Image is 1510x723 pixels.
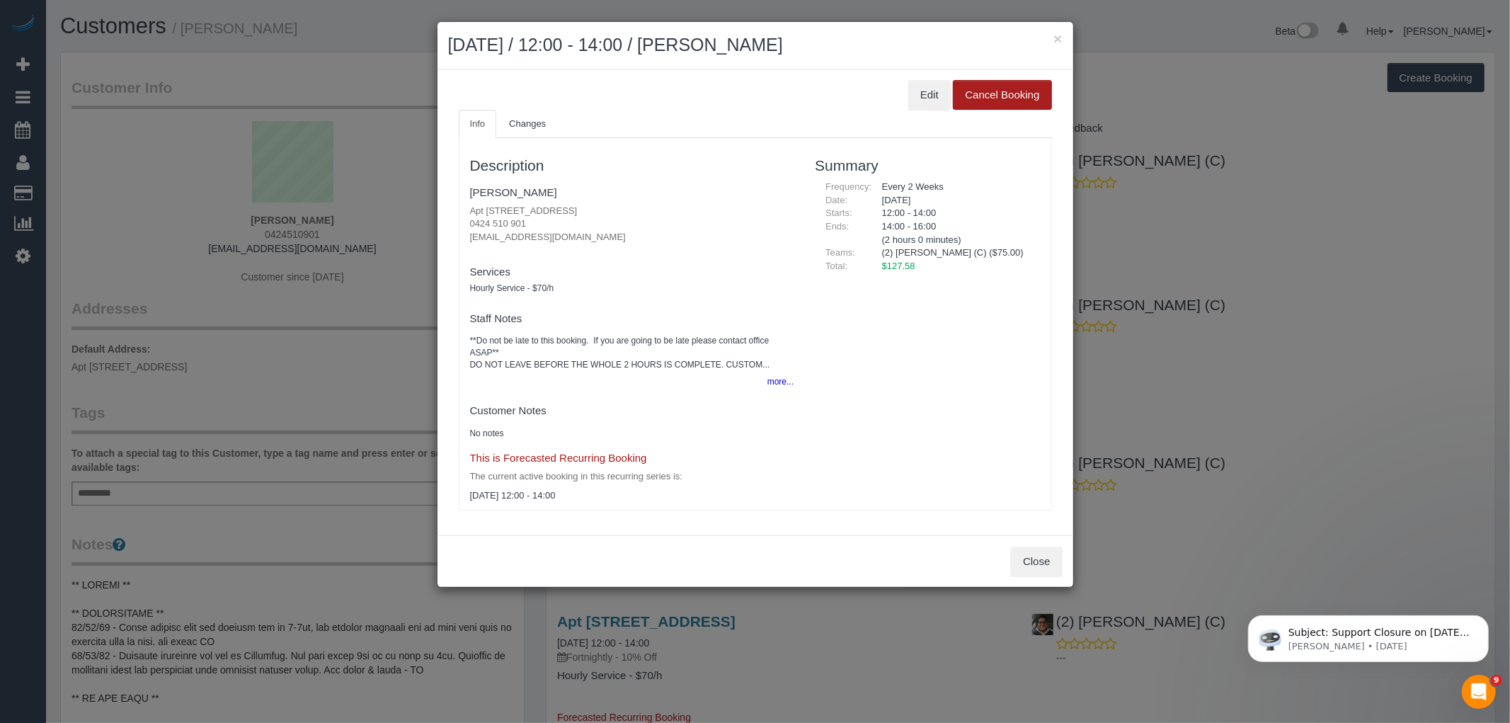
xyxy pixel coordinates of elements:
[825,261,847,271] span: Total:
[470,186,557,198] a: [PERSON_NAME]
[1011,547,1062,576] button: Close
[498,110,557,139] a: Changes
[871,220,1041,246] div: 14:00 - 16:00 (2 hours 0 minutes)
[1053,31,1062,46] button: ×
[470,405,794,417] h4: Customer Notes
[470,313,794,325] h4: Staff Notes
[825,195,847,205] span: Date:
[470,284,794,293] h5: Hourly Service - $70/h
[509,118,546,129] span: Changes
[825,207,852,218] span: Starts:
[470,490,556,501] span: [DATE] 12:00 - 14:00
[825,247,855,258] span: Teams:
[815,157,1040,173] h3: Summary
[825,221,849,232] span: Ends:
[470,335,794,371] pre: **Do not be late to this booking. If you are going to be late please contact office ASAP** DO NOT...
[459,110,497,139] a: Info
[953,80,1051,110] button: Cancel Booking
[470,470,794,484] p: The current active booking in this recurring series is:
[470,266,794,278] h4: Services
[470,118,486,129] span: Info
[871,181,1041,194] div: Every 2 Weeks
[1462,675,1496,709] iframe: Intercom live chat
[470,205,794,244] p: Apt [STREET_ADDRESS] 0424 510 901 [EMAIL_ADDRESS][DOMAIN_NAME]
[871,194,1041,207] div: [DATE]
[470,428,794,440] pre: No notes
[448,33,1063,58] h2: [DATE] / 12:00 - 14:00 / [PERSON_NAME]
[825,181,871,192] span: Frequency:
[1491,675,1502,686] span: 9
[470,157,794,173] h3: Description
[1227,586,1510,685] iframe: Intercom notifications message
[882,246,1030,260] li: (2) [PERSON_NAME] (C) ($75.00)
[882,261,915,271] span: $127.58
[759,372,794,392] button: more...
[470,452,794,465] h4: This is Forecasted Recurring Booking
[871,207,1041,220] div: 12:00 - 14:00
[908,80,951,110] button: Edit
